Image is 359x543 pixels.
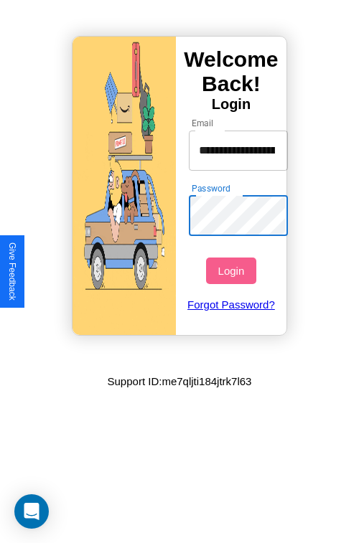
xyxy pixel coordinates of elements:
img: gif [73,37,176,335]
button: Login [206,258,256,284]
a: Forgot Password? [182,284,281,325]
label: Email [192,117,214,129]
h4: Login [176,96,286,113]
label: Password [192,182,230,194]
div: Open Intercom Messenger [14,494,49,529]
p: Support ID: me7qljti184jtrk7l63 [108,372,252,391]
h3: Welcome Back! [176,47,286,96]
div: Give Feedback [7,242,17,301]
